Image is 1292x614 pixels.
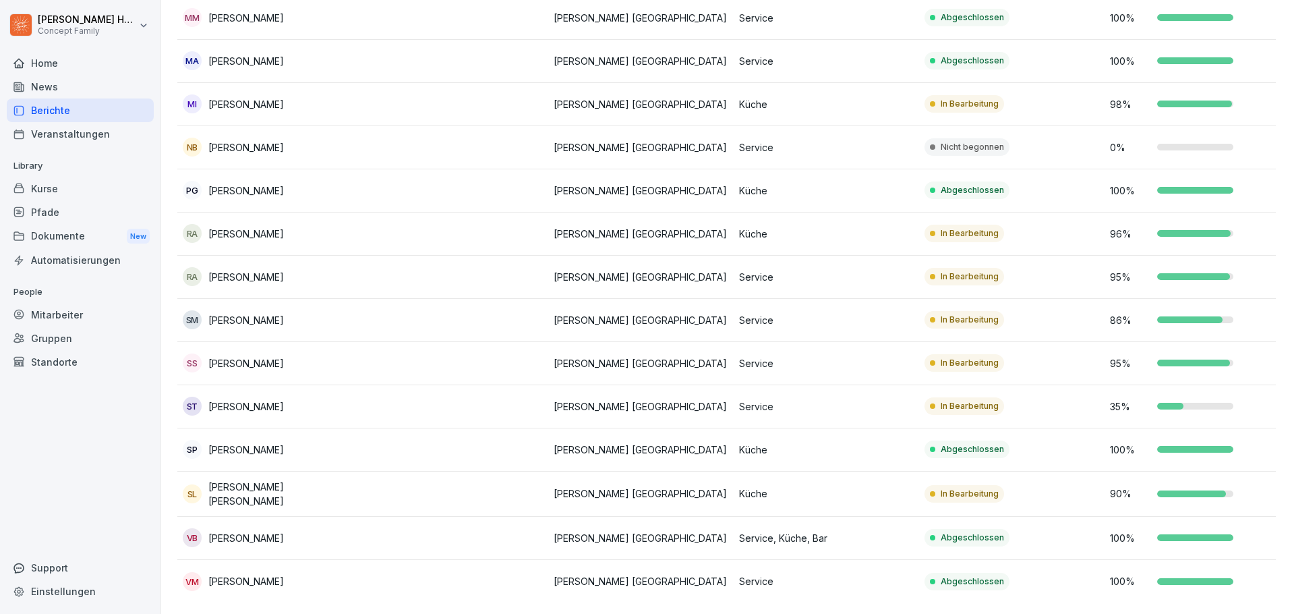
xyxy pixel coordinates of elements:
[739,270,914,284] p: Service
[554,356,728,370] p: [PERSON_NAME] [GEOGRAPHIC_DATA]
[554,574,728,588] p: [PERSON_NAME] [GEOGRAPHIC_DATA]
[208,54,284,68] p: [PERSON_NAME]
[1110,574,1150,588] p: 100 %
[739,11,914,25] p: Service
[208,11,284,25] p: [PERSON_NAME]
[183,8,202,27] div: MM
[739,399,914,414] p: Service
[183,397,202,416] div: ST
[208,399,284,414] p: [PERSON_NAME]
[208,313,284,327] p: [PERSON_NAME]
[1110,54,1150,68] p: 100 %
[739,227,914,241] p: Küche
[739,531,914,545] p: Service, Küche, Bar
[554,443,728,457] p: [PERSON_NAME] [GEOGRAPHIC_DATA]
[1110,184,1150,198] p: 100 %
[183,224,202,243] div: RA
[739,140,914,155] p: Service
[208,443,284,457] p: [PERSON_NAME]
[739,54,914,68] p: Service
[7,177,154,200] a: Kurse
[1110,140,1150,155] p: 0 %
[739,184,914,198] p: Küche
[739,356,914,370] p: Service
[554,97,728,111] p: [PERSON_NAME] [GEOGRAPHIC_DATA]
[208,184,284,198] p: [PERSON_NAME]
[941,400,999,412] p: In Bearbeitung
[941,55,1004,67] p: Abgeschlossen
[183,572,202,591] div: VM
[208,140,284,155] p: [PERSON_NAME]
[1110,443,1150,457] p: 100 %
[208,97,284,111] p: [PERSON_NAME]
[739,574,914,588] p: Service
[183,440,202,459] div: SP
[208,227,284,241] p: [PERSON_NAME]
[7,75,154,99] a: News
[7,281,154,303] p: People
[554,140,728,155] p: [PERSON_NAME] [GEOGRAPHIC_DATA]
[739,443,914,457] p: Küche
[7,350,154,374] a: Standorte
[183,354,202,372] div: SS
[7,200,154,224] a: Pfade
[183,181,202,200] div: PG
[183,51,202,70] div: MA
[183,94,202,113] div: MI
[554,184,728,198] p: [PERSON_NAME] [GEOGRAPHIC_DATA]
[739,313,914,327] p: Service
[7,327,154,350] a: Gruppen
[127,229,150,244] div: New
[7,122,154,146] a: Veranstaltungen
[1110,486,1150,501] p: 90 %
[7,580,154,603] a: Einstellungen
[941,184,1004,196] p: Abgeschlossen
[183,310,202,329] div: SM
[941,227,999,240] p: In Bearbeitung
[554,227,728,241] p: [PERSON_NAME] [GEOGRAPHIC_DATA]
[941,314,999,326] p: In Bearbeitung
[1110,11,1150,25] p: 100 %
[941,271,999,283] p: In Bearbeitung
[7,303,154,327] a: Mitarbeiter
[208,356,284,370] p: [PERSON_NAME]
[1110,531,1150,545] p: 100 %
[941,357,999,369] p: In Bearbeitung
[183,528,202,547] div: VB
[1110,270,1150,284] p: 95 %
[941,488,999,500] p: In Bearbeitung
[554,486,728,501] p: [PERSON_NAME] [GEOGRAPHIC_DATA]
[554,531,728,545] p: [PERSON_NAME] [GEOGRAPHIC_DATA]
[208,480,357,508] p: [PERSON_NAME] [PERSON_NAME]
[554,11,728,25] p: [PERSON_NAME] [GEOGRAPHIC_DATA]
[941,576,1004,588] p: Abgeschlossen
[7,99,154,122] a: Berichte
[554,313,728,327] p: [PERSON_NAME] [GEOGRAPHIC_DATA]
[38,14,136,26] p: [PERSON_NAME] Huttarsch
[1110,313,1150,327] p: 86 %
[208,574,284,588] p: [PERSON_NAME]
[554,399,728,414] p: [PERSON_NAME] [GEOGRAPHIC_DATA]
[208,531,284,545] p: [PERSON_NAME]
[7,51,154,75] a: Home
[1110,97,1150,111] p: 98 %
[208,270,284,284] p: [PERSON_NAME]
[1110,227,1150,241] p: 96 %
[183,267,202,286] div: RA
[7,248,154,272] a: Automatisierungen
[7,155,154,177] p: Library
[183,484,202,503] div: SL
[554,270,728,284] p: [PERSON_NAME] [GEOGRAPHIC_DATA]
[739,486,914,501] p: Küche
[941,141,1004,153] p: Nicht begonnen
[941,11,1004,24] p: Abgeschlossen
